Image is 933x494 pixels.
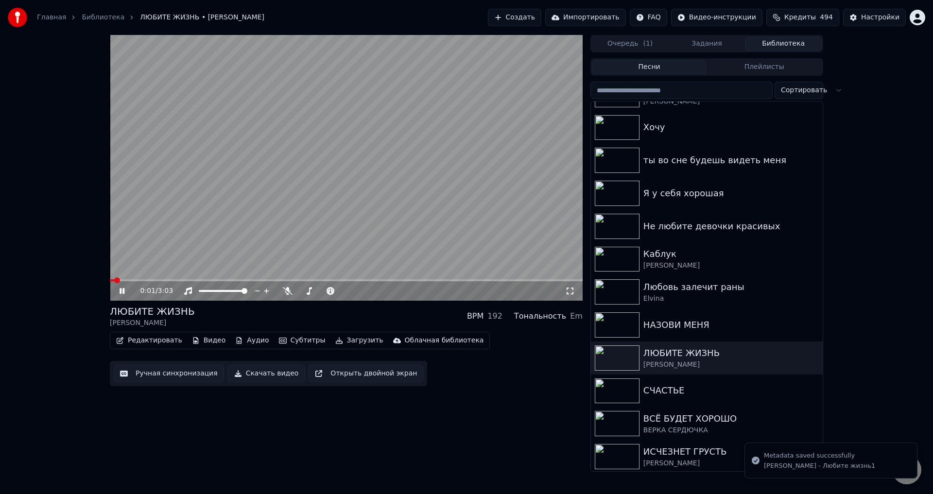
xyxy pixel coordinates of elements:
button: Настройки [843,9,906,26]
button: Создать [488,9,541,26]
div: [PERSON_NAME] [110,318,195,328]
button: Задания [669,37,745,51]
div: [PERSON_NAME] [643,360,819,370]
div: ЛЮБИТЕ ЖИЗНЬ [110,305,195,318]
div: Облачная библиотека [405,336,484,345]
img: youka [8,8,27,27]
button: Песни [592,60,707,74]
div: Настройки [861,13,899,22]
button: Импортировать [545,9,626,26]
div: [PERSON_NAME] - Любите жизнь1 [764,461,875,470]
div: 192 [487,310,502,322]
a: Библиотека [82,13,124,22]
div: Elvina [643,294,819,304]
div: ЛЮБИТЕ ЖИЗНЬ [643,346,819,360]
div: Хочу [643,120,819,134]
button: Загрузить [331,334,387,347]
div: ВСЁ БУДЕТ ХОРОШО [643,412,819,426]
div: Не любите девочки красивых [643,220,819,233]
div: [PERSON_NAME] [643,97,819,106]
div: ты во сне будешь видеть меня [643,153,819,167]
button: Ручная синхронизация [114,365,224,382]
span: 3:03 [158,286,173,296]
button: Редактировать [112,334,186,347]
button: Видео-инструкции [671,9,762,26]
div: Я у себя хорошая [643,187,819,200]
span: Сортировать [781,85,827,95]
span: Кредиты [784,13,816,22]
button: Субтитры [275,334,329,347]
div: СЧАСТЬЕ [643,384,819,397]
div: ВЕРКА СЕРДЮЧКА [643,426,819,435]
button: Плейлисты [707,60,822,74]
div: ИСЧЕЗНЕТ ГРУСТЬ [643,445,819,459]
button: Библиотека [745,37,822,51]
button: Кредиты494 [766,9,839,26]
div: [PERSON_NAME] [643,261,819,271]
button: Скачать видео [228,365,305,382]
div: Em [570,310,583,322]
div: Любовь залечит раны [643,280,819,294]
span: 494 [820,13,833,22]
div: / [140,286,164,296]
nav: breadcrumb [37,13,264,22]
div: [PERSON_NAME] [643,459,819,468]
div: Тональность [514,310,566,322]
div: BPM [467,310,484,322]
div: НАЗОВИ МЕНЯ [643,318,819,332]
span: ЛЮБИТЕ ЖИЗНЬ • [PERSON_NAME] [140,13,264,22]
div: Metadata saved successfully [764,451,875,460]
a: Главная [37,13,66,22]
div: Каблук [643,247,819,261]
button: Открыть двойной экран [309,365,423,382]
button: Видео [188,334,230,347]
button: Очередь [592,37,669,51]
span: ( 1 ) [643,39,653,49]
span: 0:01 [140,286,155,296]
button: Аудио [231,334,273,347]
button: FAQ [630,9,667,26]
